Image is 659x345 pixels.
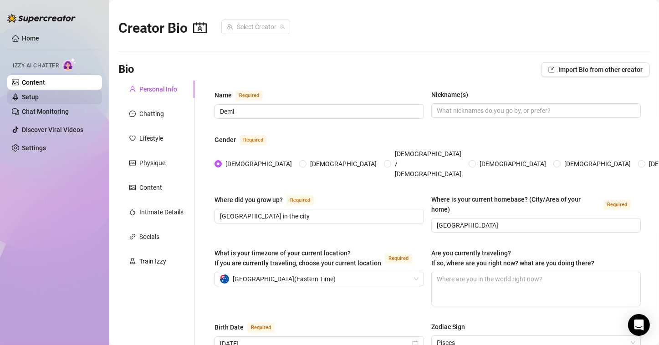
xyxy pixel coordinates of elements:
div: Train Izzy [139,256,166,266]
a: Settings [22,144,46,152]
span: Izzy AI Chatter [13,61,59,70]
span: fire [129,209,136,215]
button: Import Bio from other creator [541,62,650,77]
label: Gender [215,134,277,145]
span: user [129,86,136,92]
div: Intimate Details [139,207,184,217]
img: AI Chatter [62,58,77,71]
img: au [220,274,229,284]
span: [DEMOGRAPHIC_DATA] [476,159,550,169]
div: Lifestyle [139,133,163,143]
label: Birth Date [215,322,285,333]
div: Physique [139,158,165,168]
a: Content [22,79,45,86]
input: Name [220,107,417,117]
span: [GEOGRAPHIC_DATA] ( Eastern Time ) [233,272,336,286]
div: Where did you grow up? [215,195,283,205]
span: import [548,66,555,73]
div: Birth Date [215,322,244,332]
label: Where is your current homebase? (City/Area of your home) [431,194,641,214]
span: Are you currently traveling? If so, where are you right now? what are you doing there? [431,249,594,267]
span: [DEMOGRAPHIC_DATA] [307,159,380,169]
span: Required [603,200,631,210]
input: Where did you grow up? [220,211,417,221]
label: Nickname(s) [431,90,475,100]
input: Nickname(s) [437,106,633,116]
span: experiment [129,258,136,264]
span: picture [129,184,136,191]
div: Zodiac Sign [431,322,465,332]
div: Nickname(s) [431,90,468,100]
span: contacts [193,21,207,35]
label: Where did you grow up? [215,194,324,205]
span: link [129,233,136,240]
span: What is your timezone of your current location? If you are currently traveling, choose your curre... [215,249,381,267]
span: idcard [129,160,136,166]
span: [DEMOGRAPHIC_DATA] [561,159,634,169]
span: [DEMOGRAPHIC_DATA] / [DEMOGRAPHIC_DATA] [391,149,465,179]
div: Open Intercom Messenger [628,314,650,336]
div: Chatting [139,109,164,119]
span: Import Bio from other creator [558,66,643,73]
div: Name [215,90,232,100]
span: Required [235,91,263,101]
span: Required [385,254,412,264]
a: Home [22,35,39,42]
label: Name [215,90,273,101]
input: Where is your current homebase? (City/Area of your home) [437,220,633,230]
a: Discover Viral Videos [22,126,83,133]
div: Personal Info [139,84,177,94]
span: [DEMOGRAPHIC_DATA] [222,159,296,169]
a: Chat Monitoring [22,108,69,115]
img: logo-BBDzfeDw.svg [7,14,76,23]
h3: Bio [118,62,134,77]
span: Required [286,195,314,205]
div: Content [139,183,162,193]
span: team [280,24,285,30]
span: Required [247,323,275,333]
h2: Creator Bio [118,20,207,37]
div: Socials [139,232,159,242]
label: Zodiac Sign [431,322,471,332]
span: Required [240,135,267,145]
span: heart [129,135,136,142]
div: Gender [215,135,236,145]
div: Where is your current homebase? (City/Area of your home) [431,194,600,214]
a: Setup [22,93,39,101]
span: message [129,111,136,117]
